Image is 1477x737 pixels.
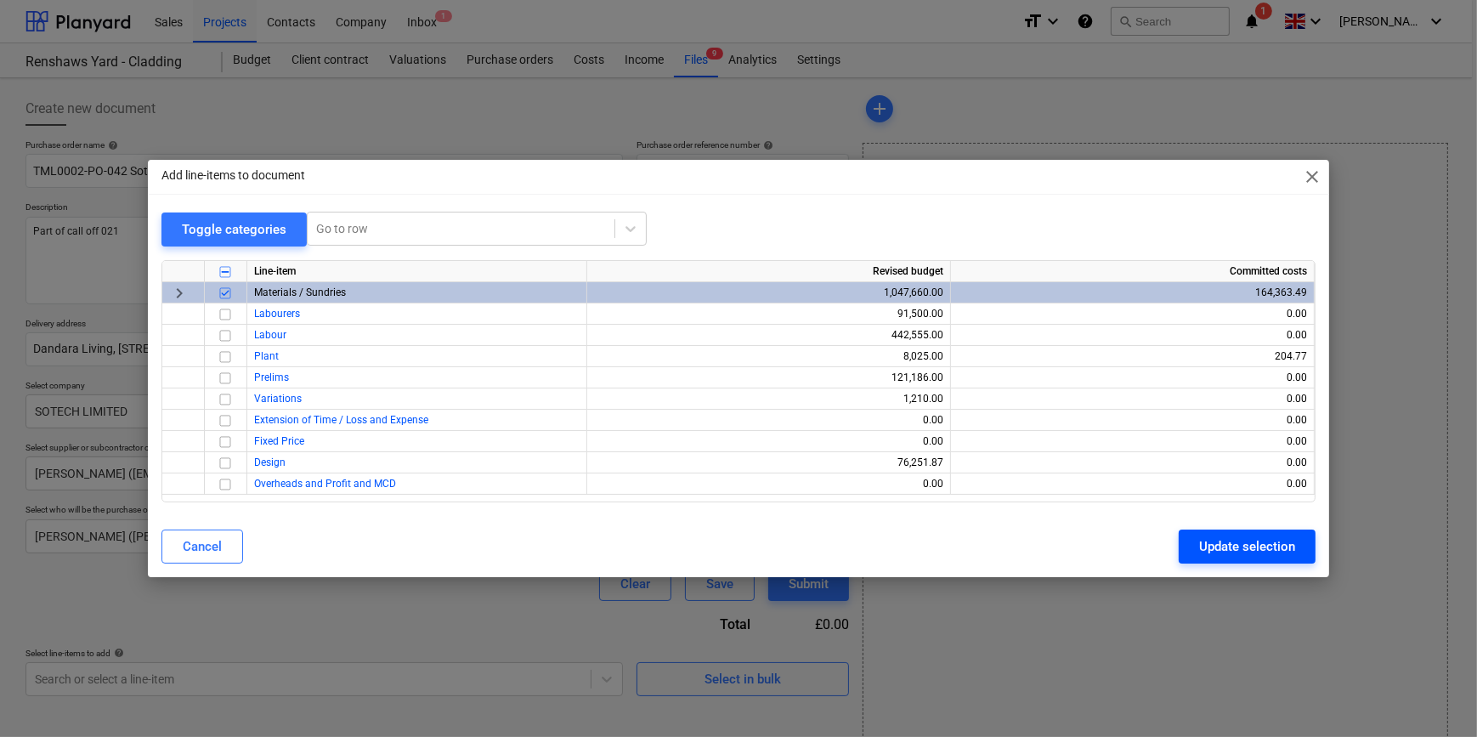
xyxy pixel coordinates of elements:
[594,346,943,367] div: 8,025.00
[169,283,190,303] span: keyboard_arrow_right
[182,218,286,241] div: Toggle categories
[958,388,1307,410] div: 0.00
[254,478,396,490] a: Overheads and Profit and MCD
[958,367,1307,388] div: 0.00
[958,282,1307,303] div: 164,363.49
[594,473,943,495] div: 0.00
[958,431,1307,452] div: 0.00
[1302,167,1322,187] span: close
[254,371,289,383] a: Prelims
[254,456,286,468] a: Design
[594,452,943,473] div: 76,251.87
[594,325,943,346] div: 442,555.00
[161,530,243,564] button: Cancel
[958,473,1307,495] div: 0.00
[254,329,286,341] a: Labour
[1199,536,1295,558] div: Update selection
[958,303,1307,325] div: 0.00
[254,286,346,298] span: Materials / Sundries
[958,325,1307,346] div: 0.00
[1392,655,1477,737] iframe: Chat Widget
[958,452,1307,473] div: 0.00
[594,282,943,303] div: 1,047,660.00
[587,261,951,282] div: Revised budget
[958,410,1307,431] div: 0.00
[594,410,943,431] div: 0.00
[254,435,304,447] a: Fixed Price
[254,393,302,405] a: Variations
[958,346,1307,367] div: 204.77
[594,303,943,325] div: 91,500.00
[161,213,307,247] button: Toggle categories
[183,536,222,558] div: Cancel
[161,167,305,184] p: Add line-items to document
[254,350,279,362] a: Plant
[1179,530,1316,564] button: Update selection
[254,308,300,320] a: Labourers
[594,367,943,388] div: 121,186.00
[594,431,943,452] div: 0.00
[594,388,943,410] div: 1,210.00
[254,414,428,426] a: Extension of Time / Loss and Expense
[951,261,1315,282] div: Committed costs
[247,261,587,282] div: Line-item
